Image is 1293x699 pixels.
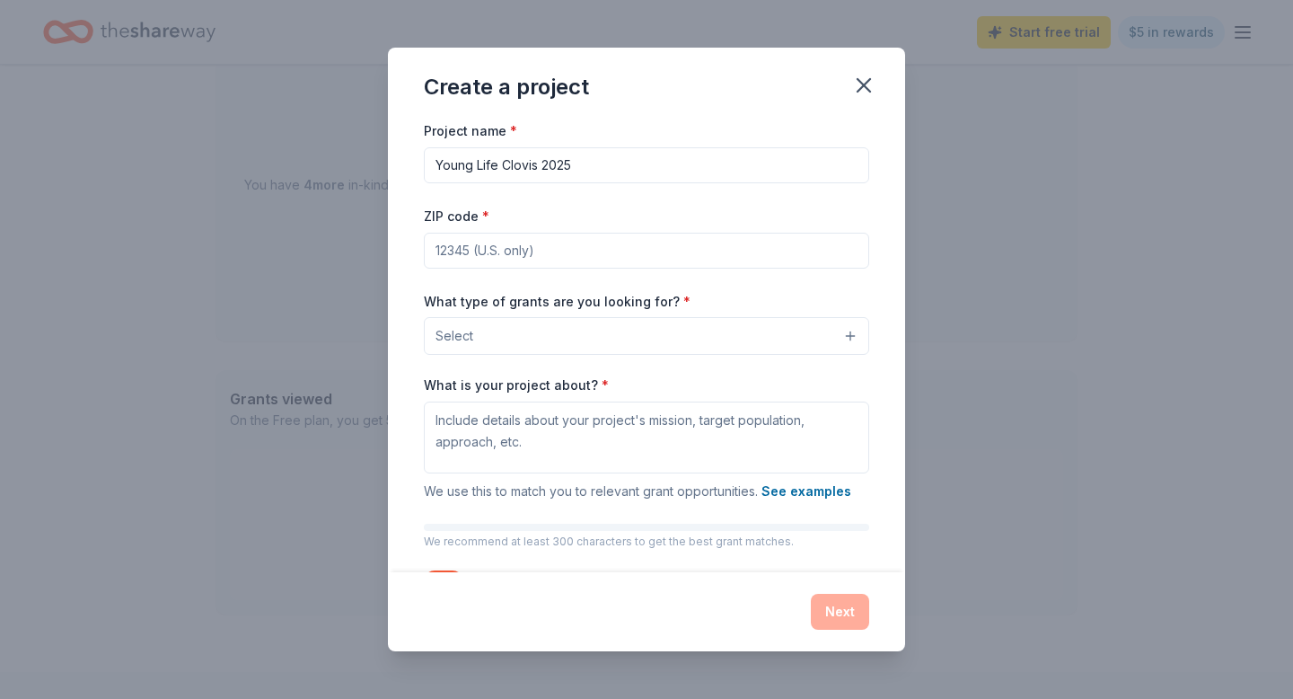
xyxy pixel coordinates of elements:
[761,481,851,502] button: See examples
[424,208,489,226] label: ZIP code
[424,293,690,311] label: What type of grants are you looking for?
[424,317,869,355] button: Select
[424,233,869,269] input: 12345 (U.S. only)
[424,147,869,183] input: After school program
[424,376,609,394] label: What is your project about?
[435,325,473,347] span: Select
[424,483,851,499] span: We use this to match you to relevant grant opportunities.
[424,535,869,549] p: We recommend at least 300 characters to get the best grant matches.
[424,122,517,140] label: Project name
[424,73,589,102] div: Create a project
